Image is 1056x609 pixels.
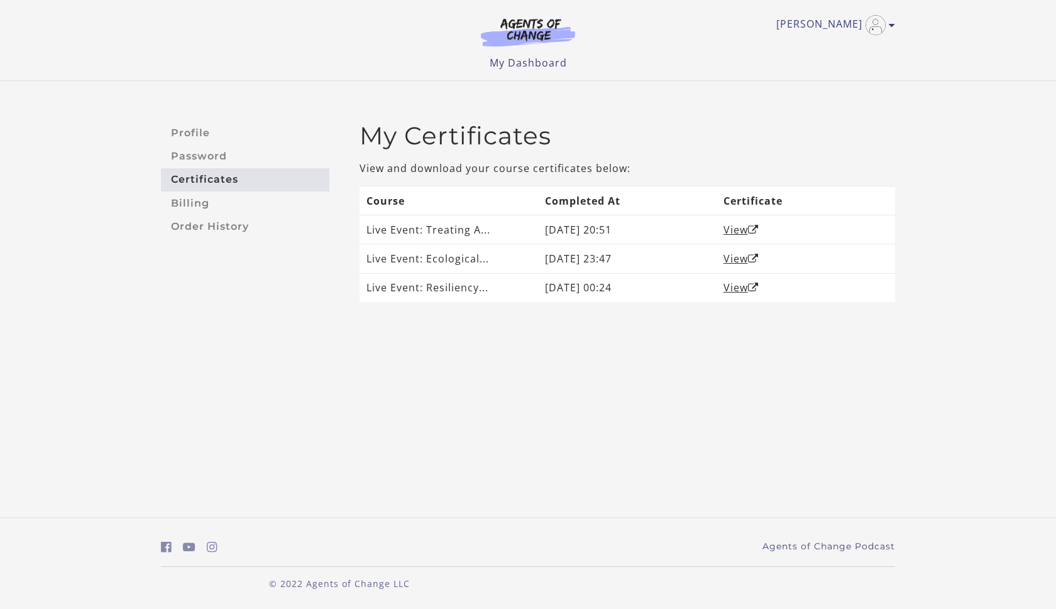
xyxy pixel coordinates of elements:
td: Live Event: Treating A... [360,215,538,244]
i: https://www.youtube.com/c/AgentsofChangeTestPrepbyMeaganMitchell (Open in a new window) [183,541,195,553]
a: Agents of Change Podcast [762,540,895,553]
th: Certificate [717,186,895,215]
td: [DATE] 23:47 [538,244,717,273]
i: Open in a new window [748,283,759,293]
a: Certificates [161,168,329,191]
i: Open in a new window [748,254,759,264]
td: [DATE] 20:51 [538,215,717,244]
td: [DATE] 00:24 [538,273,717,302]
a: Password [161,144,329,168]
td: Live Event: Ecological... [360,244,538,273]
i: https://www.instagram.com/agentsofchangeprep/ (Open in a new window) [207,541,217,553]
a: My Dashboard [490,56,567,70]
a: ViewOpen in a new window [723,223,759,237]
a: https://www.facebook.com/groups/aswbtestprep (Open in a new window) [161,538,172,556]
p: View and download your course certificates below: [360,161,895,176]
a: ViewOpen in a new window [723,281,759,294]
a: Billing [161,191,329,215]
img: Agents of Change Logo [468,18,588,46]
a: https://www.youtube.com/c/AgentsofChangeTestPrepbyMeaganMitchell (Open in a new window) [183,538,195,556]
a: Order History [161,215,329,238]
p: © 2022 Agents of Change LLC [161,577,518,590]
a: ViewOpen in a new window [723,252,759,266]
a: https://www.instagram.com/agentsofchangeprep/ (Open in a new window) [207,538,217,556]
th: Course [360,186,538,215]
h2: My Certificates [360,121,895,151]
td: Live Event: Resiliency... [360,273,538,302]
a: Profile [161,121,329,144]
a: Toggle menu [776,15,889,35]
i: https://www.facebook.com/groups/aswbtestprep (Open in a new window) [161,541,172,553]
th: Completed At [538,186,717,215]
i: Open in a new window [748,225,759,235]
